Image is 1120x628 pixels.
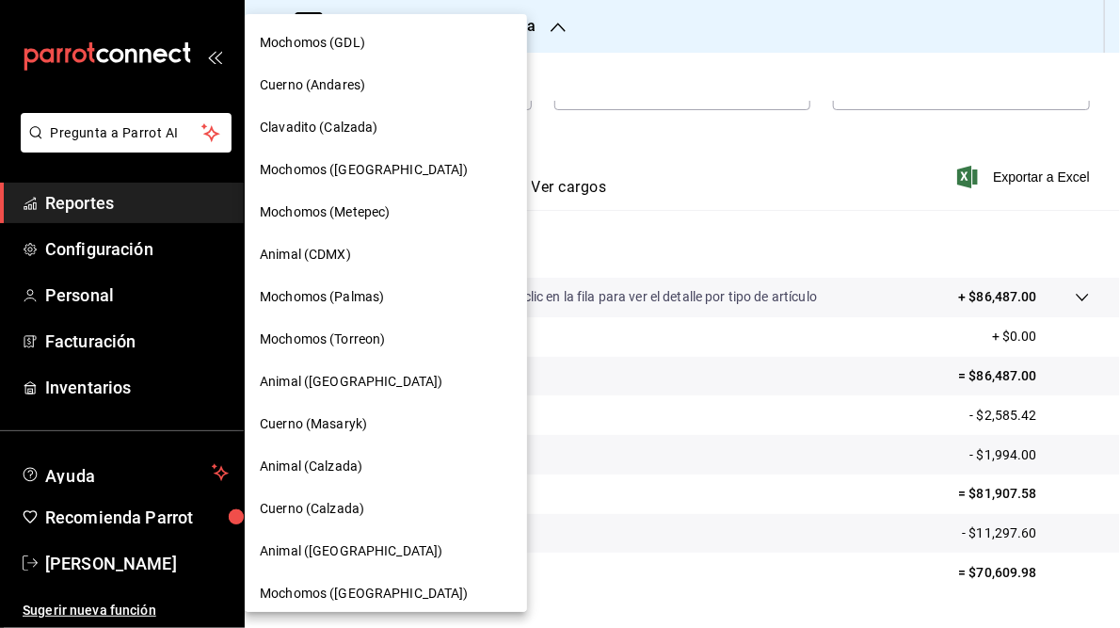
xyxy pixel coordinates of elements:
div: Animal ([GEOGRAPHIC_DATA]) [245,530,527,572]
span: Cuerno (Andares) [260,75,365,95]
span: Animal (CDMX) [260,245,351,265]
div: Animal (CDMX) [245,233,527,276]
div: Mochomos (GDL) [245,22,527,64]
div: Animal ([GEOGRAPHIC_DATA]) [245,361,527,403]
div: Cuerno (Andares) [245,64,527,106]
span: Mochomos (GDL) [260,33,365,53]
span: Animal (Calzada) [260,457,362,476]
span: Mochomos (Palmas) [260,287,384,307]
div: Mochomos (Torreon) [245,318,527,361]
span: Cuerno (Calzada) [260,499,364,519]
div: Clavadito (Calzada) [245,106,527,149]
div: Cuerno (Calzada) [245,488,527,530]
span: Mochomos ([GEOGRAPHIC_DATA]) [260,584,469,604]
span: Clavadito (Calzada) [260,118,378,137]
span: Mochomos ([GEOGRAPHIC_DATA]) [260,160,469,180]
span: Mochomos (Torreon) [260,330,385,349]
div: Mochomos ([GEOGRAPHIC_DATA]) [245,149,527,191]
span: Mochomos (Metepec) [260,202,390,222]
div: Mochomos (Palmas) [245,276,527,318]
div: Cuerno (Masaryk) [245,403,527,445]
div: Animal (Calzada) [245,445,527,488]
span: Animal ([GEOGRAPHIC_DATA]) [260,541,442,561]
span: Animal ([GEOGRAPHIC_DATA]) [260,372,442,392]
span: Cuerno (Masaryk) [260,414,367,434]
div: Mochomos ([GEOGRAPHIC_DATA]) [245,572,527,615]
div: Mochomos (Metepec) [245,191,527,233]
